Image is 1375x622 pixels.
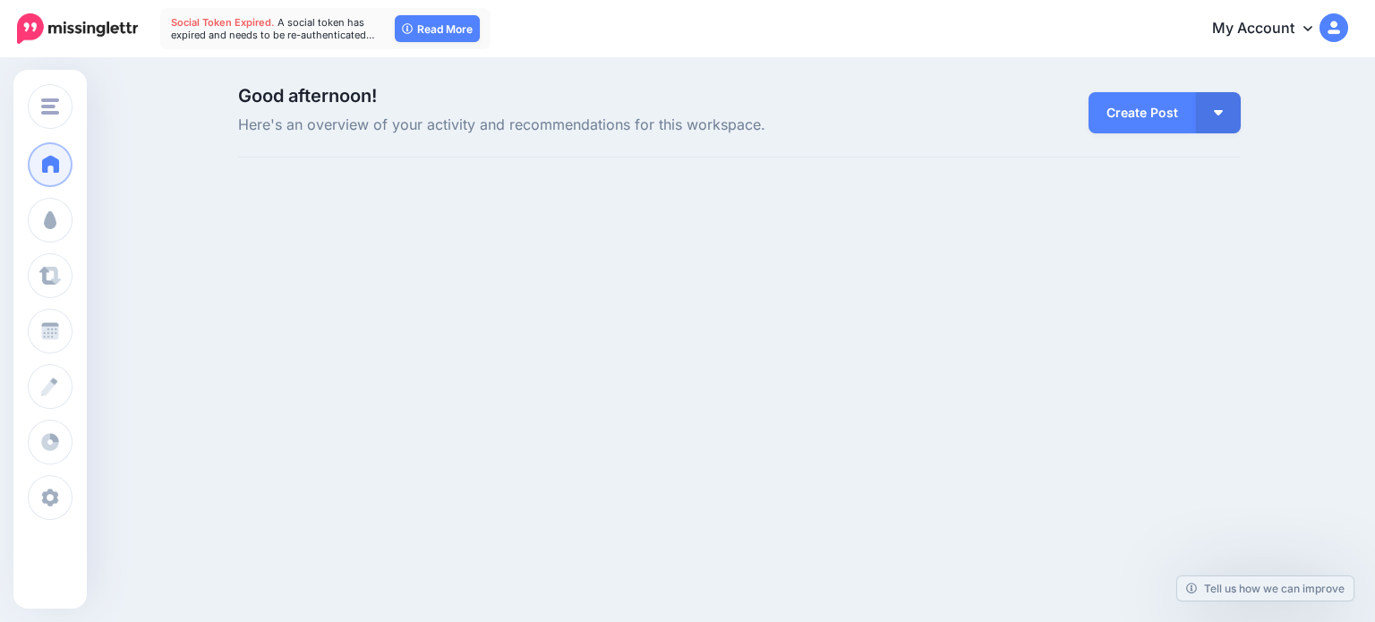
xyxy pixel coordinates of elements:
[171,16,375,41] span: A social token has expired and needs to be re-authenticated…
[41,98,59,115] img: menu.png
[1177,576,1354,601] a: Tell us how we can improve
[1214,110,1223,115] img: arrow-down-white.png
[1089,92,1196,133] a: Create Post
[238,85,377,107] span: Good afternoon!
[238,114,898,137] span: Here's an overview of your activity and recommendations for this workspace.
[17,13,138,44] img: Missinglettr
[1194,7,1348,51] a: My Account
[395,15,480,42] a: Read More
[171,16,275,29] span: Social Token Expired.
